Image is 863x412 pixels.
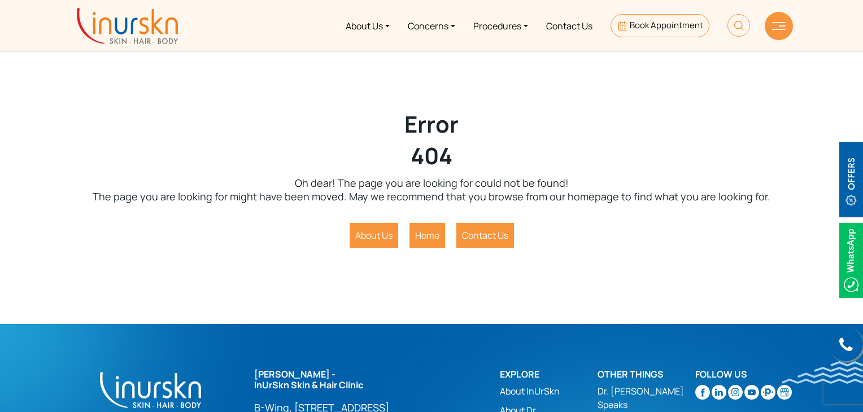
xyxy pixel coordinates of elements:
[695,369,793,380] h2: Follow Us
[537,5,602,47] a: Contact Us
[77,8,178,44] img: inurskn-logo
[500,369,598,380] h2: Explore
[727,14,750,37] img: HeaderSearch
[404,108,459,139] strong: Error
[399,5,464,47] a: Concerns
[695,385,710,400] img: facebook
[98,369,203,410] img: inurskn-footer-logo
[782,361,863,384] img: bluewave
[355,229,393,242] a: About Us
[839,142,863,217] img: offerBt
[254,369,441,391] h2: [PERSON_NAME] - InUrSkn Skin & Hair Clinic
[839,253,863,266] a: Whatsappicon
[630,19,703,31] span: Book Appointment
[500,384,598,398] a: About InUrSkn
[611,14,709,37] a: Book Appointment
[464,5,537,47] a: Procedures
[415,229,439,242] a: Home
[598,369,695,380] h2: Other Things
[772,22,786,30] img: hamLine.svg
[728,385,743,400] img: instagram
[839,223,863,298] img: Whatsappicon
[411,140,452,171] strong: 404
[337,5,399,47] a: About Us
[712,385,726,400] img: linkedin
[761,385,775,400] img: sejal-saheta-dermatologist
[409,223,445,248] button: Home
[777,385,792,400] img: Skin-and-Hair-Clinic
[462,229,508,242] a: Contact Us
[598,384,695,411] a: Dr. [PERSON_NAME] Speaks
[744,385,759,400] img: youtube
[350,223,398,248] button: About Us
[456,223,514,248] button: Contact Us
